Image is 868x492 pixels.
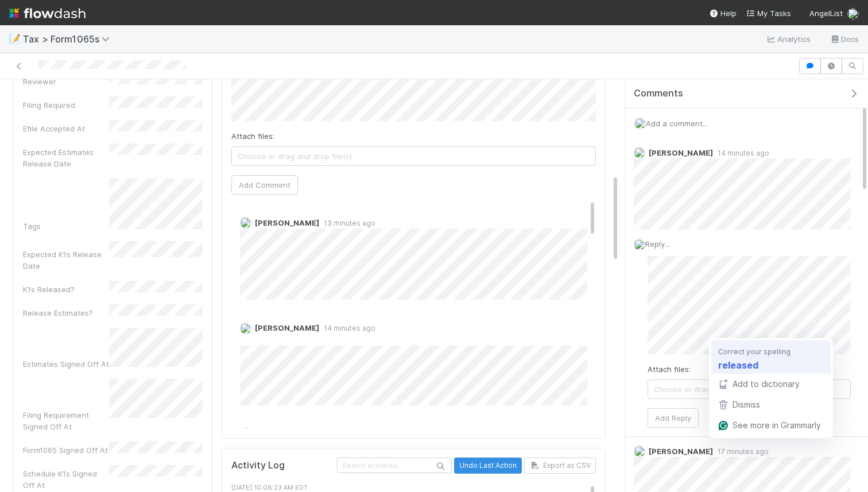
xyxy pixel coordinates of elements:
img: avatar_0a9e60f7-03da-485c-bb15-a40c44fcec20.png [634,118,646,129]
span: Tax > Form1065s [23,33,115,45]
span: [PERSON_NAME] [255,218,319,227]
div: Expected K1s Release Date [23,249,109,272]
span: My Tasks [746,9,791,18]
span: [PERSON_NAME] [649,447,713,456]
img: avatar_45ea4894-10ca-450f-982d-dabe3bd75b0b.png [634,445,645,457]
img: avatar_45ea4894-10ca-450f-982d-dabe3bd75b0b.png [240,217,251,228]
div: Tags [23,220,109,232]
div: Reviewer [23,76,109,87]
input: Search activities... [337,458,452,473]
span: Choose or drag and drop file(s) [232,147,595,165]
span: 📝 [9,34,21,44]
div: Schedule K1s Signed Off At [23,468,109,491]
a: My Tasks [746,7,791,19]
span: AngelList [809,9,843,18]
div: Release Estimates? [23,307,109,319]
span: Reply... [645,239,670,249]
button: Undo Last Action [454,458,522,474]
span: [PERSON_NAME] [255,323,319,332]
img: avatar_0a9e60f7-03da-485c-bb15-a40c44fcec20.png [240,428,251,439]
div: Help [709,7,737,19]
div: Filing Required [23,99,109,111]
div: K1s Released? [23,284,109,295]
div: Expected Estimates Release Date [23,146,109,169]
span: 13 minutes ago [319,219,375,227]
span: 17 minutes ago [713,447,769,456]
div: Estimates Signed Off At [23,358,109,370]
span: 14 minutes ago [713,149,769,157]
div: Form1065 Signed Off At [23,444,109,456]
button: Add Reply [648,408,699,428]
label: Attach files: [648,363,691,375]
a: Docs [830,32,859,46]
span: Choose or drag and drop file(s) [648,380,850,398]
button: Export as CSV [524,458,596,474]
img: logo-inverted-e16ddd16eac7371096b0.svg [9,3,86,23]
button: Add Comment [231,175,298,195]
span: Add a comment... [646,119,708,128]
span: [PERSON_NAME] [649,148,713,157]
label: Attach files: [231,130,274,142]
span: 14 minutes ago [319,324,375,332]
img: avatar_45ea4894-10ca-450f-982d-dabe3bd75b0b.png [634,147,645,158]
span: [PERSON_NAME] [255,429,319,438]
a: Analytics [766,32,811,46]
span: Comments [634,88,683,99]
img: avatar_0a9e60f7-03da-485c-bb15-a40c44fcec20.png [634,239,645,250]
img: avatar_0a9e60f7-03da-485c-bb15-a40c44fcec20.png [240,323,251,334]
img: avatar_0a9e60f7-03da-485c-bb15-a40c44fcec20.png [847,8,859,20]
h5: Activity Log [231,460,335,471]
div: Efile Accepted At [23,123,109,134]
div: Filing Requirement Signed Off At [23,409,109,432]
